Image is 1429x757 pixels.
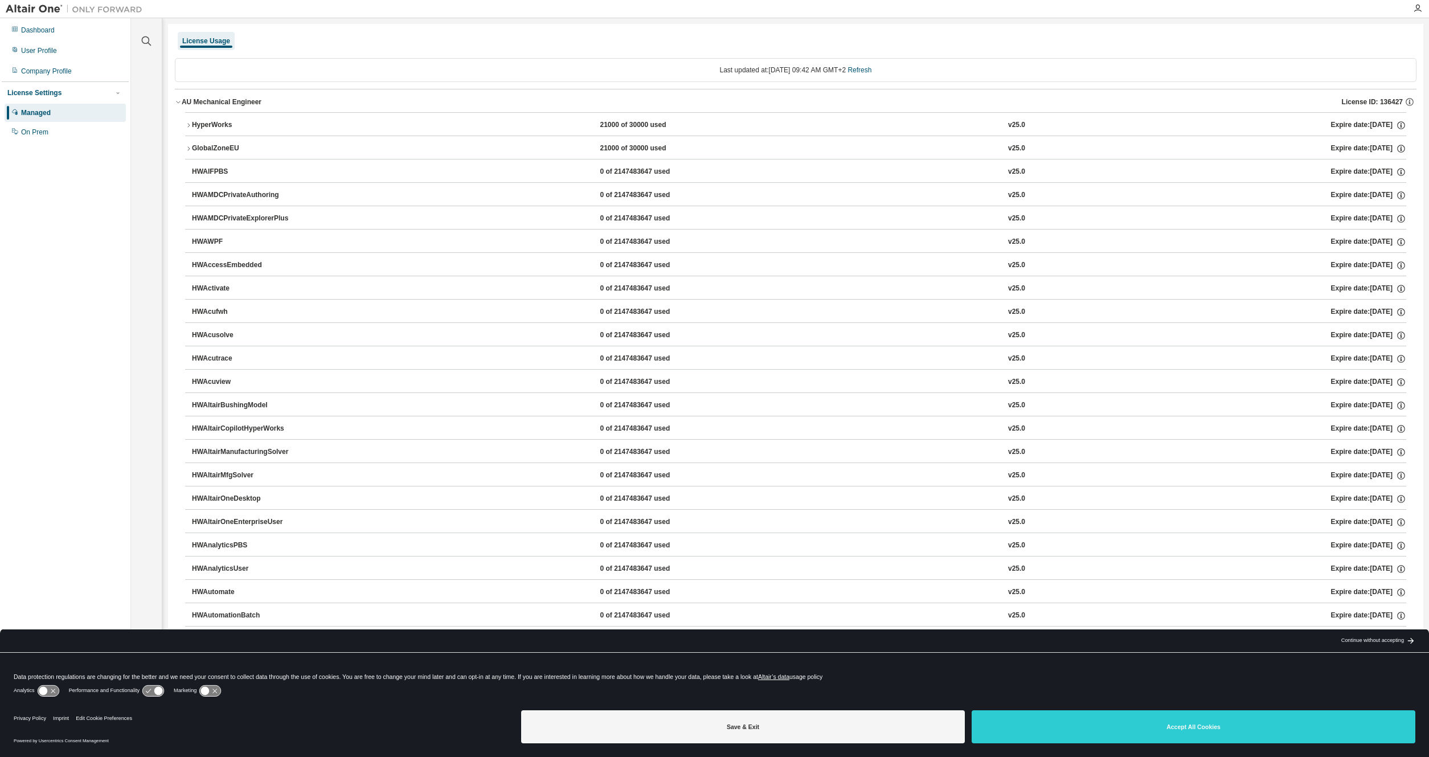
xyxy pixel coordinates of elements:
[192,377,294,387] div: HWAcuview
[1008,307,1025,317] div: v25.0
[1008,564,1025,574] div: v25.0
[847,66,871,74] a: Refresh
[21,128,48,137] div: On Prem
[192,167,294,177] div: HWAIFPBS
[192,486,1406,512] button: HWAltairOneDesktop0 of 2147483647 usedv25.0Expire date:[DATE]
[192,541,294,551] div: HWAnalyticsPBS
[600,144,702,154] div: 21000 of 30000 used
[600,120,702,130] div: 21000 of 30000 used
[192,276,1406,301] button: HWActivate0 of 2147483647 usedv25.0Expire date:[DATE]
[192,463,1406,488] button: HWAltairMfgSolver0 of 2147483647 usedv25.0Expire date:[DATE]
[600,377,702,387] div: 0 of 2147483647 used
[600,611,702,621] div: 0 of 2147483647 used
[600,400,702,411] div: 0 of 2147483647 used
[1330,214,1406,224] div: Expire date: [DATE]
[1331,144,1406,154] div: Expire date: [DATE]
[192,580,1406,605] button: HWAutomate0 of 2147483647 usedv25.0Expire date:[DATE]
[1330,564,1406,574] div: Expire date: [DATE]
[1330,307,1406,317] div: Expire date: [DATE]
[1008,237,1025,247] div: v25.0
[600,237,702,247] div: 0 of 2147483647 used
[1008,517,1025,527] div: v25.0
[1330,354,1406,364] div: Expire date: [DATE]
[1008,330,1025,341] div: v25.0
[1008,190,1025,200] div: v25.0
[1330,517,1406,527] div: Expire date: [DATE]
[1331,120,1406,130] div: Expire date: [DATE]
[1008,354,1025,364] div: v25.0
[1008,120,1025,130] div: v25.0
[192,206,1406,231] button: HWAMDCPrivateExplorerPlus0 of 2147483647 usedv25.0Expire date:[DATE]
[192,494,294,504] div: HWAltairOneDesktop
[1330,494,1406,504] div: Expire date: [DATE]
[192,330,294,341] div: HWAcusolve
[1330,330,1406,341] div: Expire date: [DATE]
[1008,260,1025,271] div: v25.0
[192,564,294,574] div: HWAnalyticsUser
[600,307,702,317] div: 0 of 2147483647 used
[192,603,1406,628] button: HWAutomationBatch0 of 2147483647 usedv25.0Expire date:[DATE]
[192,424,294,434] div: HWAltairCopilotHyperWorks
[600,564,702,574] div: 0 of 2147483647 used
[600,354,702,364] div: 0 of 2147483647 used
[192,400,294,411] div: HWAltairBushingModel
[1008,377,1025,387] div: v25.0
[192,159,1406,185] button: HWAIFPBS0 of 2147483647 usedv25.0Expire date:[DATE]
[1008,541,1025,551] div: v25.0
[192,440,1406,465] button: HWAltairManufacturingSolver0 of 2147483647 usedv25.0Expire date:[DATE]
[600,190,702,200] div: 0 of 2147483647 used
[1330,237,1406,247] div: Expire date: [DATE]
[600,541,702,551] div: 0 of 2147483647 used
[192,470,294,481] div: HWAltairMfgSolver
[192,237,294,247] div: HWAWPF
[192,253,1406,278] button: HWAccessEmbedded0 of 2147483647 usedv25.0Expire date:[DATE]
[1330,400,1406,411] div: Expire date: [DATE]
[1330,424,1406,434] div: Expire date: [DATE]
[1008,470,1025,481] div: v25.0
[1008,144,1025,154] div: v25.0
[600,284,702,294] div: 0 of 2147483647 used
[185,113,1406,138] button: HyperWorks21000 of 30000 usedv25.0Expire date:[DATE]
[600,494,702,504] div: 0 of 2147483647 used
[192,120,294,130] div: HyperWorks
[192,370,1406,395] button: HWAcuview0 of 2147483647 usedv25.0Expire date:[DATE]
[1008,494,1025,504] div: v25.0
[600,587,702,598] div: 0 of 2147483647 used
[1342,97,1403,107] span: License ID: 136427
[192,587,294,598] div: HWAutomate
[600,260,702,271] div: 0 of 2147483647 used
[192,323,1406,348] button: HWAcusolve0 of 2147483647 usedv25.0Expire date:[DATE]
[1330,470,1406,481] div: Expire date: [DATE]
[192,416,1406,441] button: HWAltairCopilotHyperWorks0 of 2147483647 usedv25.0Expire date:[DATE]
[600,424,702,434] div: 0 of 2147483647 used
[185,136,1406,161] button: GlobalZoneEU21000 of 30000 usedv25.0Expire date:[DATE]
[192,144,294,154] div: GlobalZoneEU
[7,88,62,97] div: License Settings
[192,627,1406,652] button: HWBatchMesher0 of 2147483647 usedv25.0Expire date:[DATE]
[600,214,702,224] div: 0 of 2147483647 used
[1330,611,1406,621] div: Expire date: [DATE]
[21,67,72,76] div: Company Profile
[192,354,294,364] div: HWAcutrace
[192,284,294,294] div: HWActivate
[1008,167,1025,177] div: v25.0
[192,557,1406,582] button: HWAnalyticsUser0 of 2147483647 usedv25.0Expire date:[DATE]
[192,190,294,200] div: HWAMDCPrivateAuthoring
[1008,587,1025,598] div: v25.0
[6,3,148,15] img: Altair One
[175,89,1416,114] button: AU Mechanical EngineerLicense ID: 136427
[21,26,55,35] div: Dashboard
[21,108,51,117] div: Managed
[600,470,702,481] div: 0 of 2147483647 used
[1330,167,1406,177] div: Expire date: [DATE]
[1330,190,1406,200] div: Expire date: [DATE]
[192,260,294,271] div: HWAccessEmbedded
[192,533,1406,558] button: HWAnalyticsPBS0 of 2147483647 usedv25.0Expire date:[DATE]
[192,300,1406,325] button: HWAcufwh0 of 2147483647 usedv25.0Expire date:[DATE]
[1330,541,1406,551] div: Expire date: [DATE]
[192,183,1406,208] button: HWAMDCPrivateAuthoring0 of 2147483647 usedv25.0Expire date:[DATE]
[192,510,1406,535] button: HWAltairOneEnterpriseUser0 of 2147483647 usedv25.0Expire date:[DATE]
[600,447,702,457] div: 0 of 2147483647 used
[192,346,1406,371] button: HWAcutrace0 of 2147483647 usedv25.0Expire date:[DATE]
[192,611,294,621] div: HWAutomationBatch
